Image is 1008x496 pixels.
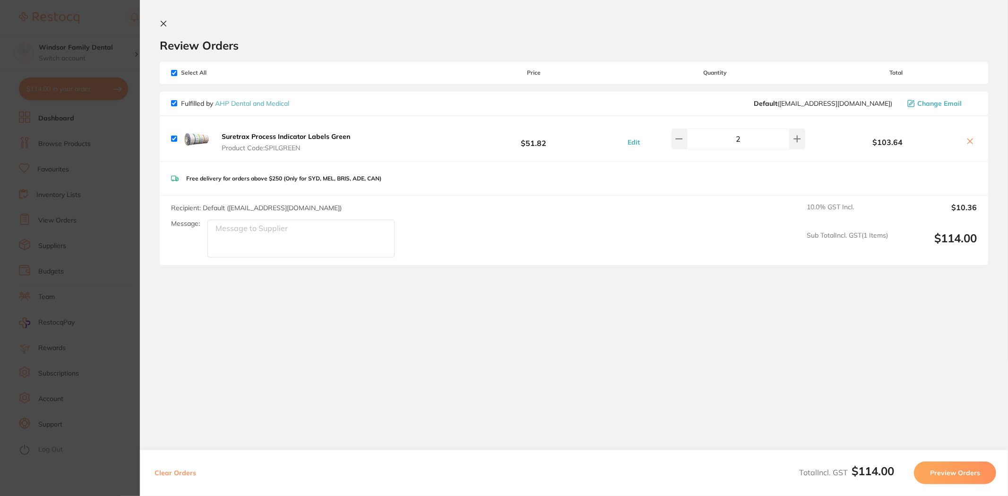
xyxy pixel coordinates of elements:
button: Suretrax Process Indicator Labels Green Product Code:SPILGREEN [219,132,353,152]
button: Preview Orders [914,462,996,484]
button: Edit [625,138,643,146]
b: Default [754,99,777,108]
label: Message: [171,220,200,228]
span: Select All [171,69,266,76]
b: $103.64 [816,138,960,146]
b: Suretrax Process Indicator Labels Green [222,132,350,141]
img: bGE4Y2hlYg [181,124,211,154]
output: $114.00 [896,231,977,257]
b: $51.82 [453,130,614,147]
button: Change Email [905,99,977,108]
p: Fulfilled by [181,100,289,107]
span: Total [816,69,977,76]
span: Price [453,69,614,76]
span: Sub Total Incl. GST ( 1 Items) [807,231,888,257]
p: Free delivery for orders above $250 (Only for SYD, MEL, BRIS, ADE, CAN) [186,175,381,182]
span: Total Incl. GST [799,468,894,477]
span: Product Code: SPILGREEN [222,144,350,152]
span: Recipient: Default ( [EMAIL_ADDRESS][DOMAIN_NAME] ) [171,204,342,212]
output: $10.36 [896,203,977,224]
h2: Review Orders [160,38,988,52]
b: $114.00 [852,464,894,478]
span: orders@ahpdentalmedical.com.au [754,100,892,107]
span: Change Email [917,100,962,107]
a: AHP Dental and Medical [215,99,289,108]
button: Clear Orders [152,462,199,484]
span: 10.0 % GST Incl. [807,203,888,224]
span: Quantity [614,69,816,76]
